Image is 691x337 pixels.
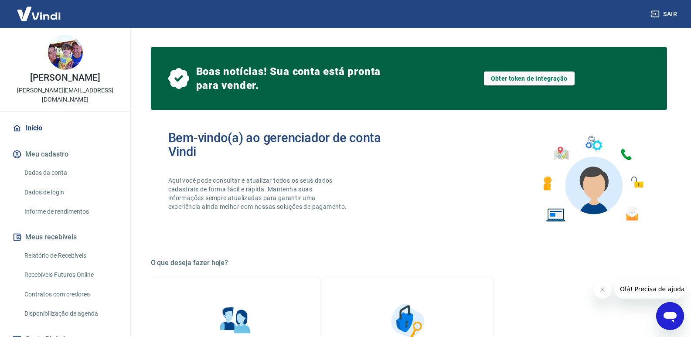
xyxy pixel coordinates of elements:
button: Sair [649,6,681,22]
iframe: Mensagem da empresa [615,279,684,299]
img: 09845eea-c22b-49ab-809c-0bf201991e1a.jpeg [48,35,83,70]
button: Meu cadastro [10,145,120,164]
a: Contratos com credores [21,286,120,303]
h5: O que deseja fazer hoje? [151,259,667,267]
p: [PERSON_NAME] [30,73,100,82]
a: Início [10,119,120,138]
a: Recebíveis Futuros Online [21,266,120,284]
a: Informe de rendimentos [21,203,120,221]
a: Relatório de Recebíveis [21,247,120,265]
iframe: Botão para abrir a janela de mensagens [656,302,684,330]
img: Vindi [10,0,67,27]
a: Dados da conta [21,164,120,182]
button: Meus recebíveis [10,228,120,247]
img: Imagem de um avatar masculino com diversos icones exemplificando as funcionalidades do gerenciado... [535,131,650,227]
h2: Bem-vindo(a) ao gerenciador de conta Vindi [168,131,409,159]
p: Aqui você pode consultar e atualizar todos os seus dados cadastrais de forma fácil e rápida. Mant... [168,176,349,211]
a: Disponibilização de agenda [21,305,120,323]
p: [PERSON_NAME][EMAIL_ADDRESS][DOMAIN_NAME] [7,86,123,104]
span: Olá! Precisa de ajuda? [5,6,73,13]
span: Boas notícias! Sua conta está pronta para vender. [196,65,385,92]
a: Dados de login [21,184,120,201]
a: Obter token de integração [484,71,575,85]
iframe: Fechar mensagem [594,281,611,299]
